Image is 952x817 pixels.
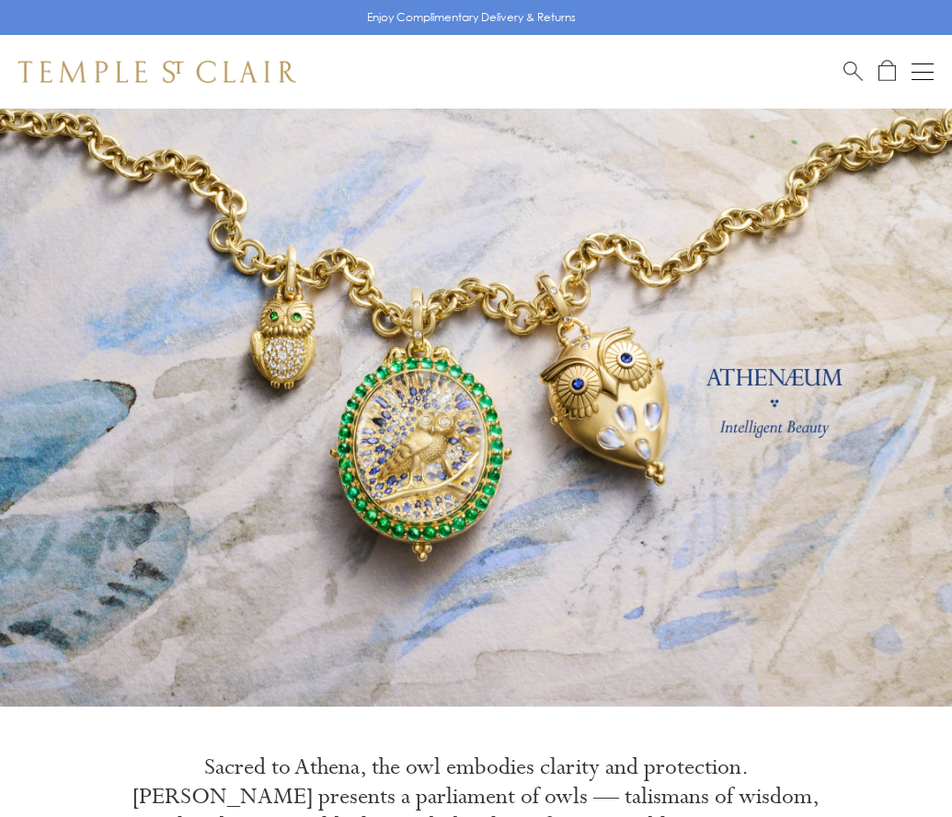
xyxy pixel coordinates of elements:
button: Open navigation [912,61,934,83]
p: Enjoy Complimentary Delivery & Returns [367,8,576,27]
img: Temple St. Clair [18,61,296,83]
a: Open Shopping Bag [878,60,896,83]
a: Search [843,60,863,83]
